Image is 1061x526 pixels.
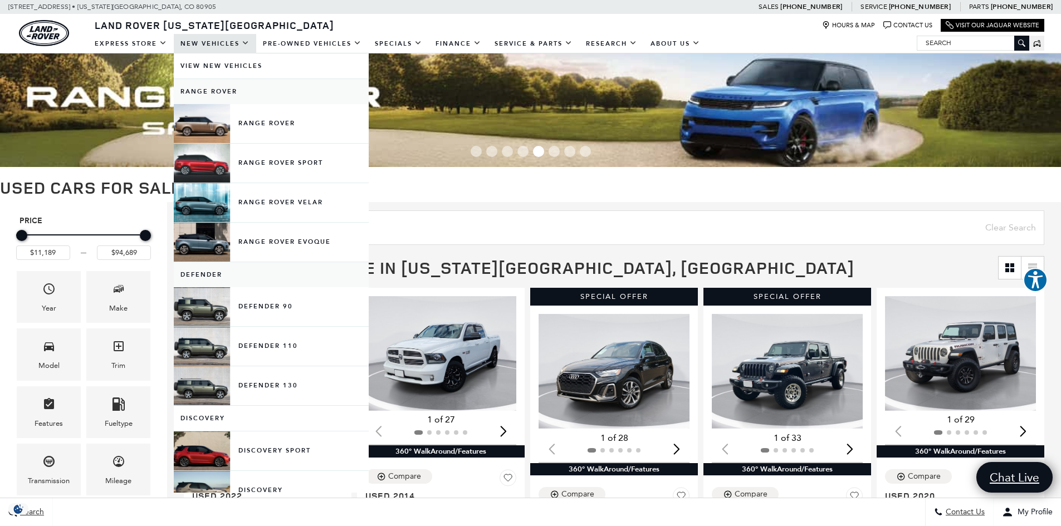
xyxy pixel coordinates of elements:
[471,146,482,157] span: Go to slide 1
[712,487,779,502] button: Compare Vehicle
[712,314,864,429] div: 1 / 2
[908,471,941,481] div: Compare
[140,230,151,241] div: Maximum Price
[561,489,594,499] div: Compare
[6,503,31,515] section: Click to Open Cookie Consent Modal
[105,417,133,430] div: Fueltype
[1023,268,1048,294] aside: Accessibility Help Desk
[174,223,369,262] a: Range Rover Evoque
[17,271,81,323] div: YearYear
[174,471,369,510] a: Discovery
[6,503,31,515] img: Opt-Out Icon
[917,36,1029,50] input: Search
[88,34,174,53] a: EXPRESS STORE
[999,257,1021,279] a: Grid View
[16,230,27,241] div: Minimum Price
[486,146,497,157] span: Go to slide 2
[984,470,1045,485] span: Chat Live
[579,34,644,53] a: Research
[95,18,334,32] span: Land Rover [US_STATE][GEOGRAPHIC_DATA]
[885,469,952,484] button: Compare Vehicle
[496,419,511,444] div: Next slide
[759,3,779,11] span: Sales
[174,144,369,183] a: Range Rover Sport
[16,226,151,260] div: Price
[517,146,529,157] span: Go to slide 4
[533,146,544,157] span: Go to slide 5
[19,20,69,46] a: land-rover
[530,463,698,475] div: 360° WalkAround/Features
[19,216,148,226] h5: Price
[885,296,1038,411] img: 2020 Jeep Wrangler Unlimited Rubicon 1
[16,245,70,260] input: Minimum
[86,271,150,323] div: MakeMake
[488,34,579,53] a: Service & Parts
[365,296,518,411] img: 2014 Ram 1500 Sport 1
[1015,419,1030,444] div: Next slide
[846,487,863,508] button: Save Vehicle
[174,327,369,366] a: Defender 110
[991,2,1053,11] a: [PHONE_NUMBER]
[17,386,81,438] div: FeaturesFeatures
[885,490,1028,502] span: Used 2020
[673,487,690,508] button: Save Vehicle
[174,104,369,143] a: Range Rover
[703,288,871,306] div: Special Offer
[17,328,81,380] div: ModelModel
[97,245,151,260] input: Maximum
[86,444,150,495] div: MileageMileage
[86,386,150,438] div: FueltypeFueltype
[17,444,81,495] div: TransmissionTransmission
[842,437,857,461] div: Next slide
[174,79,369,104] a: Range Rover
[42,337,56,360] span: Model
[8,3,216,11] a: [STREET_ADDRESS] • [US_STATE][GEOGRAPHIC_DATA], CO 80905
[368,34,429,53] a: Specials
[976,462,1053,493] a: Chat Live
[88,18,341,32] a: Land Rover [US_STATE][GEOGRAPHIC_DATA]
[174,287,369,326] a: Defender 90
[885,296,1038,411] div: 1 / 2
[1013,508,1053,517] span: My Profile
[564,146,575,157] span: Go to slide 7
[1023,268,1048,292] button: Explore your accessibility options
[42,302,56,314] div: Year
[943,508,985,517] span: Contact Us
[889,2,951,11] a: [PHONE_NUMBER]
[780,2,842,11] a: [PHONE_NUMBER]
[174,406,369,431] a: Discovery
[735,489,767,499] div: Compare
[365,469,432,484] button: Compare Vehicle
[174,183,369,222] a: Range Rover Velar
[822,21,875,30] a: Hours & Map
[539,314,691,429] div: 1 / 2
[112,337,125,360] span: Trim
[502,146,513,157] span: Go to slide 3
[184,210,1044,245] input: Search Inventory
[885,414,1036,426] div: 1 of 29
[174,262,369,287] a: Defender
[669,437,684,461] div: Next slide
[644,34,707,53] a: About Us
[184,256,854,279] span: 36 Vehicles for Sale in [US_STATE][GEOGRAPHIC_DATA], [GEOGRAPHIC_DATA]
[112,279,125,302] span: Make
[174,431,369,470] a: Discovery Sport
[112,395,125,417] span: Fueltype
[994,498,1061,526] button: Open user profile menu
[969,3,989,11] span: Parts
[500,469,516,490] button: Save Vehicle
[860,3,887,11] span: Service
[883,21,932,30] a: Contact Us
[174,53,369,78] a: View New Vehicles
[42,452,56,475] span: Transmission
[111,360,125,372] div: Trim
[539,487,605,502] button: Compare Vehicle
[192,490,335,502] span: Used 2022
[712,432,863,444] div: 1 of 33
[365,490,516,513] a: Used 2014Ram 1500 Sport
[256,34,368,53] a: Pre-Owned Vehicles
[429,34,488,53] a: Finance
[365,296,518,411] div: 1 / 2
[703,463,871,475] div: 360° WalkAround/Features
[35,417,63,430] div: Features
